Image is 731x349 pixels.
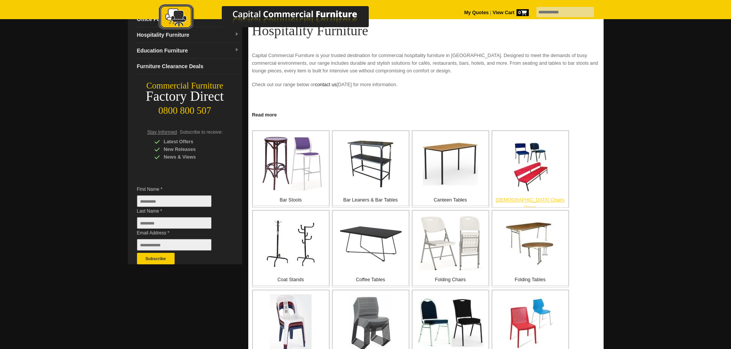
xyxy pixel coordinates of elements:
[492,130,569,208] a: Church Chairs Pews [DEMOGRAPHIC_DATA] Chairs Pews
[134,43,242,59] a: Education Furnituredropdown
[506,143,555,192] img: Church Chairs Pews
[419,216,482,271] img: Folding Chairs
[339,224,402,262] img: Coffee Tables
[333,276,409,283] p: Coffee Tables
[134,11,242,27] a: Office Furnituredropdown
[137,4,406,34] a: Capital Commercial Furniture Logo
[347,139,395,188] img: Bar Leaners & Bar Tables
[137,253,175,264] button: Subscribe
[137,195,211,207] input: First Name *
[492,276,568,283] p: Folding Tables
[492,210,569,287] a: Folding Tables Folding Tables
[506,219,555,268] img: Folding Tables
[134,59,242,74] a: Furniture Clearance Deals
[180,129,223,135] span: Subscribe to receive:
[412,210,489,287] a: Folding Chairs Folding Chairs
[252,23,600,38] h1: Hospitality Furniture
[154,153,227,161] div: News & Views
[332,130,409,208] a: Bar Leaners & Bar Tables Bar Leaners & Bar Tables
[315,82,337,87] a: contact us
[137,239,211,251] input: Email Address *
[332,210,409,287] a: Coffee Tables Coffee Tables
[492,196,568,211] p: [DEMOGRAPHIC_DATA] Chairs Pews
[252,210,330,287] a: Coat Stands Coat Stands
[507,297,553,349] img: Restaurant Cafe Outdoor Chairs
[259,136,322,191] img: Bar Stools
[423,142,478,185] img: Canteen Tables
[266,219,316,267] img: Coat Stands
[154,138,227,146] div: Latest Offers
[253,196,329,204] p: Bar Stools
[128,102,242,116] div: 0800 800 507
[137,207,223,215] span: Last Name *
[413,276,488,283] p: Folding Chairs
[248,109,604,119] a: Click to read more
[464,10,489,15] a: My Quotes
[333,196,409,204] p: Bar Leaners & Bar Tables
[154,146,227,153] div: New Releases
[234,48,239,52] img: dropdown
[137,4,406,32] img: Capital Commercial Furniture Logo
[493,10,529,15] strong: View Cart
[252,52,600,75] p: Capital Commercial Furniture is your trusted destination for commercial hospitality furniture in ...
[137,229,223,237] span: Email Address *
[253,276,329,283] p: Coat Stands
[134,27,242,43] a: Hospitality Furnituredropdown
[412,130,489,208] a: Canteen Tables Canteen Tables
[128,80,242,91] div: Commercial Furniture
[491,10,528,15] a: View Cart0
[252,130,330,208] a: Bar Stools Bar Stools
[137,217,211,229] input: Last Name *
[137,185,223,193] span: First Name *
[413,196,488,204] p: Canteen Tables
[147,129,177,135] span: Stay Informed
[516,9,529,16] span: 0
[252,81,600,96] p: Check out our range below or [DATE] for more information.
[128,91,242,102] div: Factory Direct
